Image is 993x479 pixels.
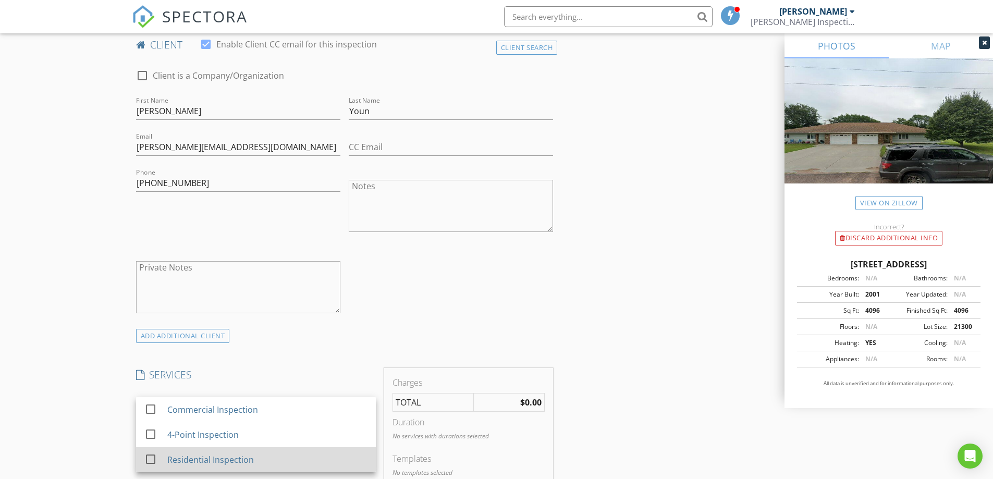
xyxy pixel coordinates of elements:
div: ADD ADDITIONAL client [136,329,230,343]
div: Year Updated: [889,290,948,299]
span: N/A [865,322,877,331]
div: Rooms: [889,354,948,364]
div: Charges [393,376,545,389]
p: No templates selected [393,468,545,477]
p: All data is unverified and for informational purposes only. [797,380,980,387]
div: 2001 [859,290,889,299]
div: Open Intercom Messenger [958,444,983,469]
span: SPECTORA [162,5,248,27]
span: N/A [954,338,966,347]
div: Year Built: [800,290,859,299]
div: Sq Ft: [800,306,859,315]
div: 4096 [948,306,977,315]
a: MAP [889,33,993,58]
div: [STREET_ADDRESS] [797,258,980,271]
p: No services with durations selected [393,432,545,441]
div: Bedrooms: [800,274,859,283]
div: Incorrect? [784,223,993,231]
div: Lot Size: [889,322,948,331]
div: 4096 [859,306,889,315]
div: YES [859,338,889,348]
div: Residential Inspection [167,453,253,466]
div: Commercial Inspection [167,403,258,416]
div: 21300 [948,322,977,331]
span: N/A [954,354,966,363]
div: Heating: [800,338,859,348]
td: TOTAL [393,394,473,412]
label: Client is a Company/Organization [153,70,284,81]
div: Appliances: [800,354,859,364]
img: streetview [784,58,993,208]
span: N/A [865,354,877,363]
strong: $0.00 [520,397,542,408]
input: Search everything... [504,6,713,27]
a: PHOTOS [784,33,889,58]
img: The Best Home Inspection Software - Spectora [132,5,155,28]
div: Client Search [496,41,558,55]
div: Duration [393,416,545,428]
span: N/A [865,274,877,283]
span: N/A [954,290,966,299]
h4: SERVICES [136,368,376,382]
span: N/A [954,274,966,283]
div: Cooling: [889,338,948,348]
div: 4-Point Inspection [167,428,238,441]
div: Sandoval Inspections [751,17,855,27]
div: [PERSON_NAME] [779,6,847,17]
label: Enable Client CC email for this inspection [216,39,377,50]
a: View on Zillow [855,196,923,210]
div: Templates [393,452,545,465]
div: Bathrooms: [889,274,948,283]
a: SPECTORA [132,14,248,36]
div: Discard Additional info [835,231,942,245]
h4: client [136,38,554,52]
div: Floors: [800,322,859,331]
div: Finished Sq Ft: [889,306,948,315]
